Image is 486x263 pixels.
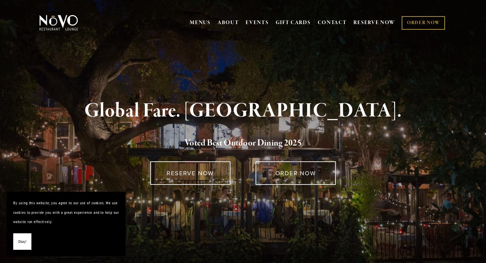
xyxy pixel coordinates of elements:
a: RESERVE NOW [353,16,395,29]
a: Voted Best Outdoor Dining 202 [184,137,297,150]
span: Okay! [18,237,26,247]
p: By using this website, you agree to our use of cookies. We use cookies to provide you with a grea... [13,198,119,227]
img: Novo Restaurant &amp; Lounge [38,15,79,31]
a: MENUS [190,19,211,26]
a: RESERVE NOW [150,161,230,185]
a: EVENTS [246,19,268,26]
strong: Global Fare. [GEOGRAPHIC_DATA]. [84,98,401,123]
a: ABOUT [218,19,239,26]
a: CONTACT [318,16,347,29]
a: GIFT CARDS [276,16,311,29]
section: Cookie banner [7,192,126,256]
h2: 5 [50,136,436,150]
button: Okay! [13,233,31,250]
a: ORDER NOW [256,161,336,185]
a: ORDER NOW [402,16,445,30]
